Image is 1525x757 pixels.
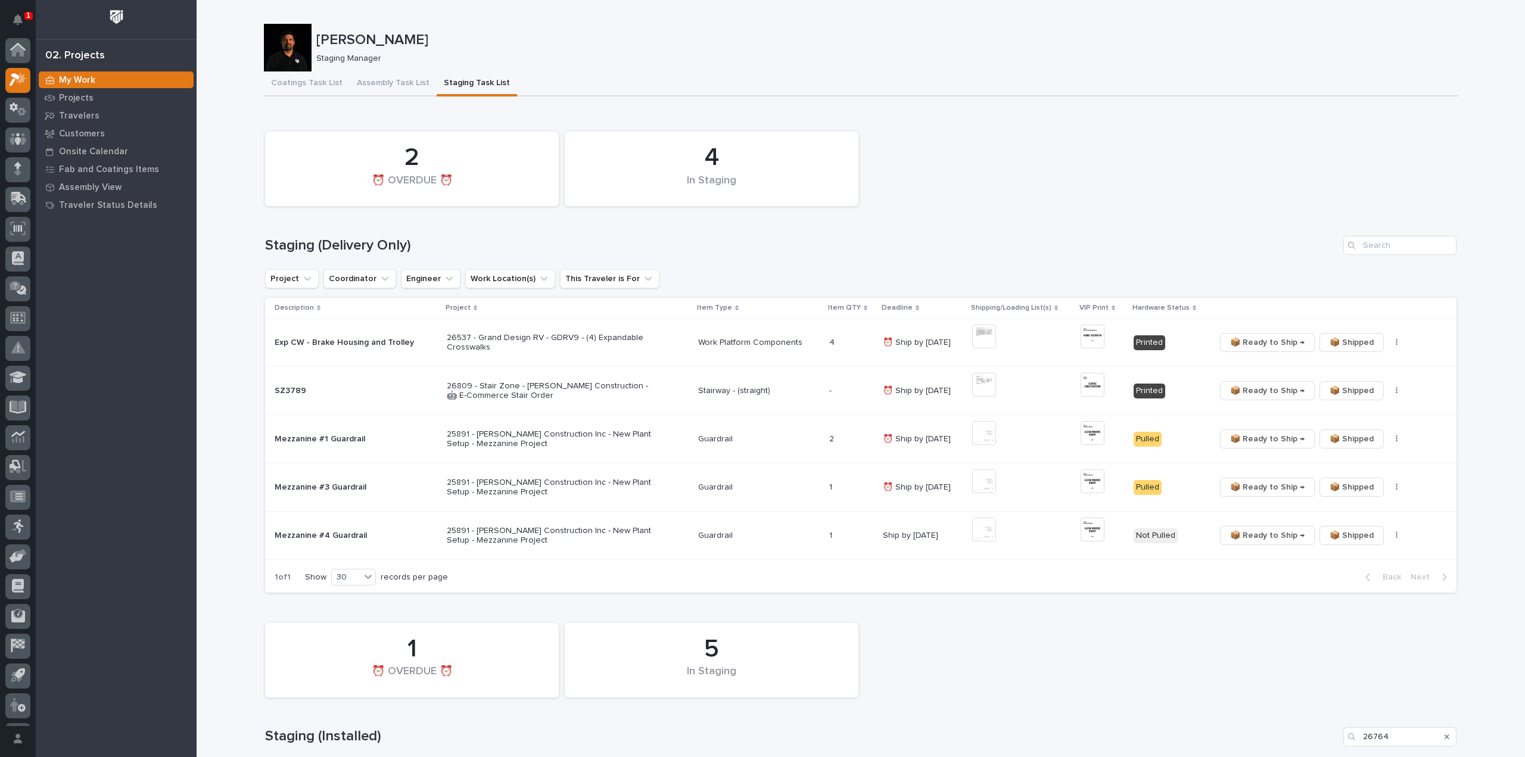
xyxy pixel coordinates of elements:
[698,531,820,541] p: Guardrail
[447,429,655,450] p: 25891 - [PERSON_NAME] Construction Inc - New Plant Setup - Mezzanine Project
[1375,572,1401,582] span: Back
[1220,429,1315,448] button: 📦 Ready to Ship →
[829,432,836,444] p: 2
[829,528,835,541] p: 1
[275,301,314,314] p: Description
[882,301,913,314] p: Deadline
[447,333,655,353] p: 26537 - Grand Design RV - GDRV9 - (4) Expandable Crosswalks
[829,335,837,348] p: 4
[264,71,350,96] button: Coatings Task List
[1134,480,1162,495] div: Pulled
[5,7,30,32] button: Notifications
[698,386,820,396] p: Stairway - (straight)
[265,319,1456,367] tr: Exp CW - Brake Housing and TrolleyExp CW - Brake Housing and Trolley 26537 - Grand Design RV - GD...
[1230,480,1305,494] span: 📦 Ready to Ship →
[1220,526,1315,545] button: 📦 Ready to Ship →
[265,237,1339,254] h1: Staging (Delivery Only)
[1230,384,1305,398] span: 📦 Ready to Ship →
[285,175,539,200] div: ⏰ OVERDUE ⏰
[59,164,159,175] p: Fab and Coatings Items
[1330,480,1374,494] span: 📦 Shipped
[1220,381,1315,400] button: 📦 Ready to Ship →
[59,75,95,86] p: My Work
[59,93,94,104] p: Projects
[1220,478,1315,497] button: 📦 Ready to Ship →
[26,11,30,20] p: 1
[265,512,1456,560] tr: Mezzanine #4 GuardrailMezzanine #4 Guardrail 25891 - [PERSON_NAME] Construction Inc - New Plant S...
[59,182,122,193] p: Assembly View
[883,482,963,493] p: ⏰ Ship by [DATE]
[36,107,197,124] a: Travelers
[829,384,834,396] p: -
[59,111,99,122] p: Travelers
[36,160,197,178] a: Fab and Coatings Items
[36,71,197,89] a: My Work
[1343,236,1456,255] div: Search
[265,415,1456,463] tr: Mezzanine #1 GuardrailMezzanine #1 Guardrail 25891 - [PERSON_NAME] Construction Inc - New Plant S...
[1132,301,1190,314] p: Hardware Status
[446,301,471,314] p: Project
[265,463,1456,512] tr: Mezzanine #3 GuardrailMezzanine #3 Guardrail 25891 - [PERSON_NAME] Construction Inc - New Plant S...
[36,142,197,160] a: Onsite Calendar
[1319,381,1384,400] button: 📦 Shipped
[828,301,861,314] p: Item QTY
[275,335,416,348] p: Exp CW - Brake Housing and Trolley
[316,54,1449,64] p: Staging Manager
[1319,429,1384,448] button: 📦 Shipped
[1330,432,1374,446] span: 📦 Shipped
[401,269,460,288] button: Engineer
[883,434,963,444] p: ⏰ Ship by [DATE]
[275,384,309,396] p: SZ3789
[437,71,517,96] button: Staging Task List
[265,269,319,288] button: Project
[1356,572,1406,582] button: Back
[698,482,820,493] p: Guardrail
[275,480,369,493] p: Mezzanine #3 Guardrail
[1220,333,1315,352] button: 📦 Ready to Ship →
[698,434,820,444] p: Guardrail
[265,563,300,592] p: 1 of 1
[585,634,838,664] div: 5
[560,269,659,288] button: This Traveler is For
[1230,335,1305,350] span: 📦 Ready to Ship →
[883,531,963,541] p: Ship by [DATE]
[45,49,105,63] div: 02. Projects
[36,124,197,142] a: Customers
[1134,384,1165,398] div: Printed
[265,367,1456,415] tr: SZ3789SZ3789 26809 - Stair Zone - [PERSON_NAME] Construction - 🤖 E-Commerce Stair OrderStairway -...
[698,338,820,348] p: Work Platform Components
[59,200,157,211] p: Traveler Status Details
[36,89,197,107] a: Projects
[829,480,835,493] p: 1
[1319,478,1384,497] button: 📦 Shipped
[465,269,555,288] button: Work Location(s)
[447,381,655,401] p: 26809 - Stair Zone - [PERSON_NAME] Construction - 🤖 E-Commerce Stair Order
[1330,528,1374,543] span: 📦 Shipped
[265,728,1339,745] h1: Staging (Installed)
[285,143,539,173] div: 2
[1343,727,1456,746] div: Search
[1319,333,1384,352] button: 📦 Shipped
[447,526,655,546] p: 25891 - [PERSON_NAME] Construction Inc - New Plant Setup - Mezzanine Project
[105,6,127,28] img: Workspace Logo
[447,478,655,498] p: 25891 - [PERSON_NAME] Construction Inc - New Plant Setup - Mezzanine Project
[59,147,128,157] p: Onsite Calendar
[697,301,732,314] p: Item Type
[350,71,437,96] button: Assembly Task List
[323,269,396,288] button: Coordinator
[585,665,838,690] div: In Staging
[585,175,838,200] div: In Staging
[36,196,197,214] a: Traveler Status Details
[1134,335,1165,350] div: Printed
[36,178,197,196] a: Assembly View
[275,528,369,541] p: Mezzanine #4 Guardrail
[1330,335,1374,350] span: 📦 Shipped
[883,338,963,348] p: ⏰ Ship by [DATE]
[316,32,1454,49] p: [PERSON_NAME]
[883,386,963,396] p: ⏰ Ship by [DATE]
[381,572,448,582] p: records per page
[15,14,30,33] div: Notifications1
[1411,572,1437,582] span: Next
[332,571,360,584] div: 30
[59,129,105,139] p: Customers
